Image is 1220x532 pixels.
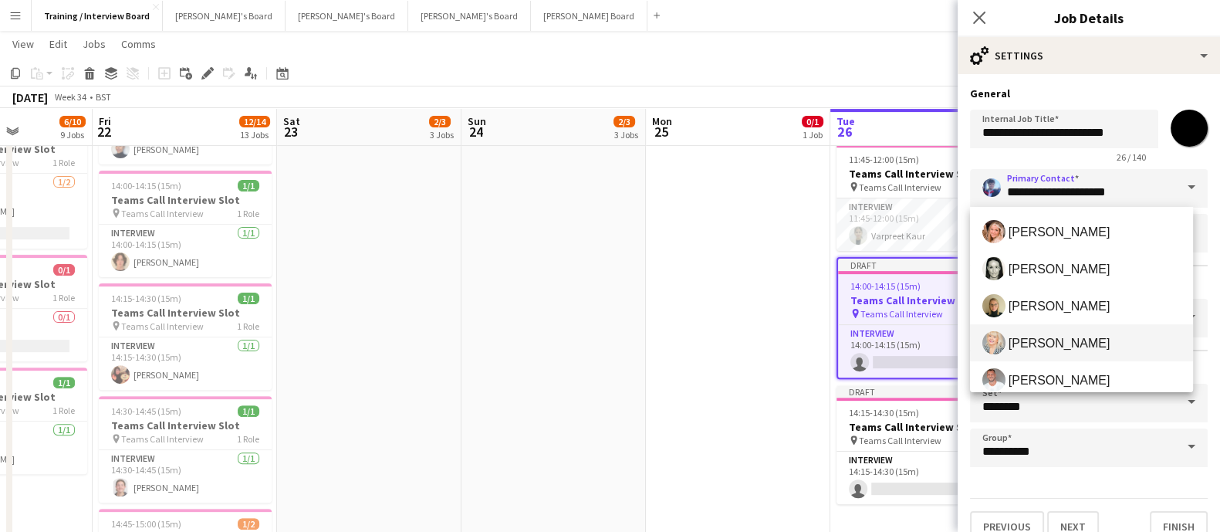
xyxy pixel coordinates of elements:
button: [PERSON_NAME]'s Board [286,1,408,31]
h3: Teams Call Interview Slot [836,167,1009,181]
span: 2/3 [613,116,635,127]
span: 1 Role [52,405,75,416]
span: 14:00-14:15 (15m) [850,280,921,292]
span: 14:00-14:15 (15m) [111,180,181,191]
div: 13 Jobs [240,129,269,141]
span: Fri [99,114,111,128]
span: 0/1 [53,264,75,276]
span: Teams Call Interview [859,435,941,446]
span: 6/10 [59,116,86,127]
span: 25 [650,123,672,141]
a: Edit [43,34,73,54]
app-card-role: Interview0/114:15-14:30 (15m) [836,452,1009,504]
span: [PERSON_NAME] [1009,225,1110,239]
app-card-role: Interview1/114:00-14:15 (15m)[PERSON_NAME] [99,225,272,277]
span: [PERSON_NAME] [1009,262,1110,276]
h3: Teams Call Interview Slot [836,420,1009,434]
span: Jobs [83,37,106,51]
h3: Job Details [958,8,1220,28]
div: Draft [836,385,1009,398]
span: 24 [465,123,486,141]
button: [PERSON_NAME]'s Board [408,1,531,31]
div: 1 Job [803,129,823,141]
div: 3 Jobs [614,129,638,141]
span: Mon [652,114,672,128]
app-card-role: Interview1/114:15-14:30 (15m)[PERSON_NAME] [99,337,272,390]
span: 14:15-14:30 (15m) [111,293,181,304]
app-job-card: 14:00-14:15 (15m)1/1Teams Call Interview Slot Teams Call Interview1 RoleInterview1/114:00-14:15 (... [99,171,272,277]
app-job-card: 14:30-14:45 (15m)1/1Teams Call Interview Slot Teams Call Interview1 RoleInterview1/114:30-14:45 (... [99,396,272,503]
span: 1 Role [52,157,75,168]
button: [PERSON_NAME] Board [531,1,647,31]
span: 2/3 [429,116,451,127]
span: Edit [49,37,67,51]
span: 1/1 [238,405,259,417]
span: Teams Call Interview [859,181,941,193]
span: 26 / 140 [1104,151,1158,163]
span: 1/1 [238,293,259,304]
span: 14:45-15:00 (15m) [111,518,181,530]
div: 9 Jobs [60,129,85,141]
span: [PERSON_NAME] [1009,336,1110,351]
h3: Teams Call Interview Slot [99,418,272,432]
div: Settings [958,37,1220,74]
app-job-card: In progress11:45-12:00 (15m)1/1Teams Call Interview Slot Teams Call Interview1 RoleInterview1/111... [836,132,1009,251]
span: Sat [283,114,300,128]
div: 3 Jobs [430,129,454,141]
button: Training / Interview Board [32,1,163,31]
span: Teams Call Interview [121,320,204,332]
button: [PERSON_NAME]'s Board [163,1,286,31]
span: Teams Call Interview [121,208,204,219]
span: Comms [121,37,156,51]
app-card-role: Interview0/114:00-14:15 (15m) [838,325,1008,378]
span: 1 Role [237,208,259,219]
span: 14:30-14:45 (15m) [111,405,181,417]
span: Teams Call Interview [121,433,204,445]
h3: General [970,86,1208,100]
span: Teams Call Interview [860,308,943,320]
h3: Teams Call Interview Slot [99,306,272,320]
span: View [12,37,34,51]
div: Draft [838,259,1008,271]
span: 1 Role [237,320,259,332]
span: 1/1 [53,377,75,388]
a: View [6,34,40,54]
span: 26 [834,123,855,141]
span: 11:45-12:00 (15m) [849,154,919,165]
div: BST [96,91,111,103]
span: Week 34 [51,91,90,103]
span: [PERSON_NAME] [1009,299,1110,313]
span: 1 Role [237,433,259,445]
a: Jobs [76,34,112,54]
h3: Teams Call Interview Slot [838,293,1008,307]
app-job-card: Draft14:00-14:15 (15m)0/1Teams Call Interview Slot Teams Call Interview1 RoleInterview0/114:00-14... [836,257,1009,379]
span: 1/2 [238,518,259,530]
a: Comms [115,34,162,54]
span: 14:15-14:30 (15m) [849,407,919,418]
span: 0/1 [802,116,823,127]
span: 12/14 [239,116,270,127]
span: Sun [468,114,486,128]
app-card-role: Interview1/114:30-14:45 (15m)[PERSON_NAME] [99,450,272,503]
app-card-role: Interview1/111:45-12:00 (15m)Varpreet Kaur [836,198,1009,251]
span: 22 [96,123,111,141]
h3: Teams Call Interview Slot [99,193,272,207]
app-job-card: Draft14:15-14:30 (15m)0/1Teams Call Interview Slot Teams Call Interview1 RoleInterview0/114:15-14... [836,385,1009,504]
div: [DATE] [12,90,48,105]
app-job-card: 14:15-14:30 (15m)1/1Teams Call Interview Slot Teams Call Interview1 RoleInterview1/114:15-14:30 (... [99,283,272,390]
span: [PERSON_NAME] [1009,373,1110,388]
span: Tue [836,114,855,128]
span: 1/1 [238,180,259,191]
span: 1 Role [52,292,75,303]
span: 23 [281,123,300,141]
